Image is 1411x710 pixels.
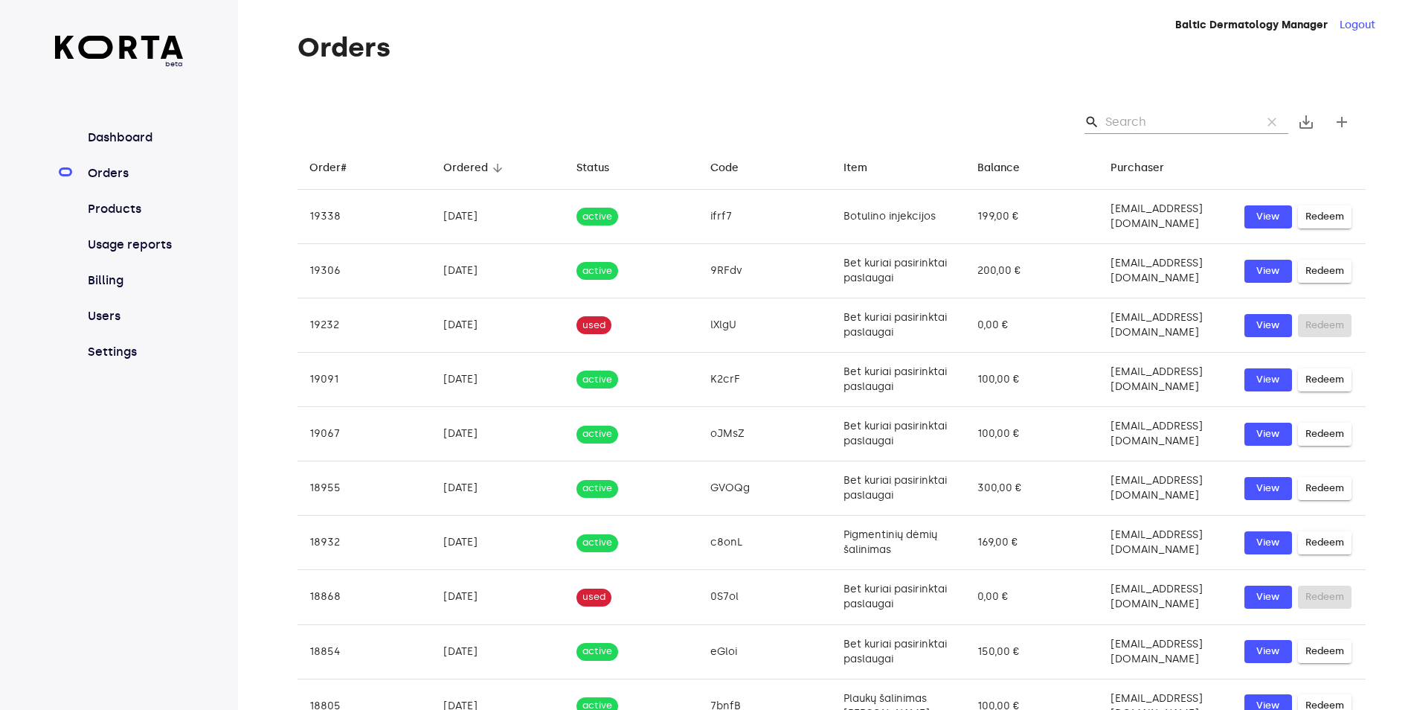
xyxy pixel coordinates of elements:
[85,200,184,218] a: Products
[298,298,431,353] td: 19232
[576,427,618,441] span: active
[1298,368,1351,391] button: Redeem
[832,190,965,244] td: Botulino injekcijos
[1099,353,1232,407] td: [EMAIL_ADDRESS][DOMAIN_NAME]
[965,244,1099,298] td: 200,00 €
[1305,371,1344,388] span: Redeem
[832,353,965,407] td: Bet kuriai pasirinktai paslaugai
[576,264,618,278] span: active
[1252,426,1285,443] span: View
[965,190,1099,244] td: 199,00 €
[1298,423,1351,446] button: Redeem
[1105,110,1250,134] input: Search
[1288,104,1324,140] button: Export
[1297,113,1315,131] span: save_alt
[1305,643,1344,660] span: Redeem
[843,159,867,177] div: Item
[85,236,184,254] a: Usage reports
[698,516,832,570] td: c8onL
[298,353,431,407] td: 19091
[1298,205,1351,228] button: Redeem
[1244,477,1292,500] button: View
[1099,624,1232,679] td: [EMAIL_ADDRESS][DOMAIN_NAME]
[965,407,1099,461] td: 100,00 €
[431,461,565,516] td: [DATE]
[965,353,1099,407] td: 100,00 €
[1298,531,1351,554] button: Redeem
[1099,190,1232,244] td: [EMAIL_ADDRESS][DOMAIN_NAME]
[1244,368,1292,391] button: View
[576,645,618,659] span: active
[1244,314,1292,337] button: View
[298,624,431,679] td: 18854
[698,244,832,298] td: 9RFdv
[85,343,184,361] a: Settings
[965,298,1099,353] td: 0,00 €
[710,159,739,177] div: Code
[1252,371,1285,388] span: View
[576,210,618,224] span: active
[1298,477,1351,500] button: Redeem
[1244,205,1292,228] button: View
[1305,426,1344,443] span: Redeem
[85,129,184,147] a: Dashboard
[431,624,565,679] td: [DATE]
[431,190,565,244] td: [DATE]
[1244,586,1292,609] button: View
[965,461,1099,516] td: 300,00 €
[977,159,1020,177] div: Balance
[1244,640,1292,663] a: View
[965,570,1099,624] td: 0,00 €
[55,59,184,69] span: beta
[298,570,431,624] td: 18868
[1298,640,1351,663] button: Redeem
[698,461,832,516] td: GVOQg
[576,319,611,333] span: used
[1099,298,1232,353] td: [EMAIL_ADDRESS][DOMAIN_NAME]
[431,298,565,353] td: [DATE]
[843,159,887,177] span: Item
[85,307,184,325] a: Users
[85,164,184,182] a: Orders
[1244,531,1292,554] button: View
[698,298,832,353] td: lXlgU
[1252,317,1285,334] span: View
[1305,263,1344,280] span: Redeem
[1252,263,1285,280] span: View
[1244,260,1292,283] button: View
[1252,643,1285,660] span: View
[298,407,431,461] td: 19067
[1298,260,1351,283] button: Redeem
[698,570,832,624] td: 0S7ol
[832,461,965,516] td: Bet kuriai pasirinktai paslaugai
[977,159,1039,177] span: Balance
[1340,18,1375,33] button: Logout
[298,190,431,244] td: 19338
[298,244,431,298] td: 19306
[1244,423,1292,446] button: View
[698,353,832,407] td: K2crF
[576,482,618,496] span: active
[1099,244,1232,298] td: [EMAIL_ADDRESS][DOMAIN_NAME]
[1252,534,1285,551] span: View
[710,159,758,177] span: Code
[431,244,565,298] td: [DATE]
[1099,570,1232,624] td: [EMAIL_ADDRESS][DOMAIN_NAME]
[576,536,618,550] span: active
[55,36,184,59] img: Korta
[1084,115,1099,129] span: Search
[1324,104,1360,140] button: Create new gift card
[1099,516,1232,570] td: [EMAIL_ADDRESS][DOMAIN_NAME]
[1252,589,1285,606] span: View
[443,159,488,177] div: Ordered
[832,244,965,298] td: Bet kuriai pasirinktai paslaugai
[1252,480,1285,497] span: View
[85,272,184,290] a: Billing
[1099,461,1232,516] td: [EMAIL_ADDRESS][DOMAIN_NAME]
[965,516,1099,570] td: 169,00 €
